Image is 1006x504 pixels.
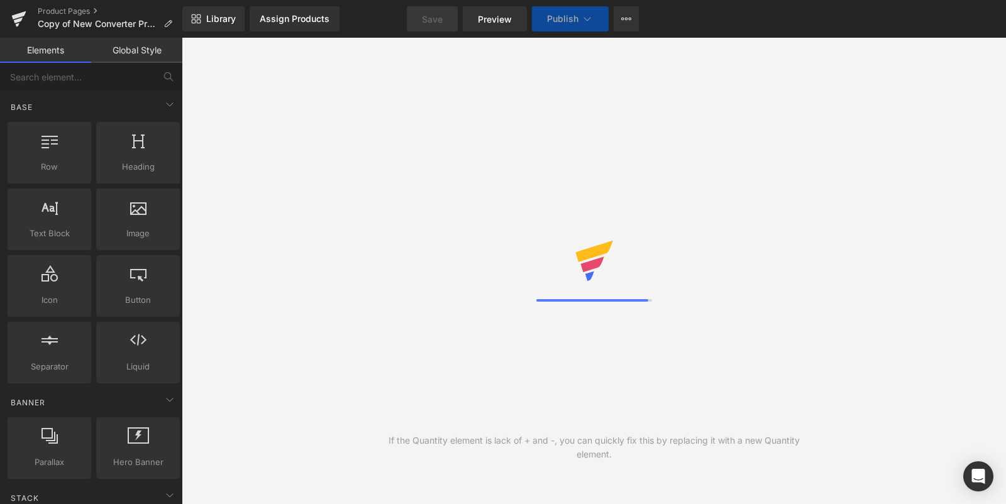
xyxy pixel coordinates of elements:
span: Banner [9,397,47,408]
span: Save [422,13,443,26]
a: New Library [182,6,245,31]
span: Text Block [11,227,87,240]
div: If the Quantity element is lack of + and -, you can quickly fix this by replacing it with a new Q... [388,434,800,461]
span: Separator [11,360,87,373]
div: Open Intercom Messenger [963,461,993,491]
span: Row [11,160,87,173]
span: Copy of New Converter Product Page - 01-06 [38,19,158,29]
span: Image [100,227,176,240]
span: Liquid [100,360,176,373]
span: Library [206,13,236,25]
span: Publish [547,14,578,24]
button: More [614,6,639,31]
button: Publish [532,6,609,31]
span: Button [100,293,176,307]
div: Assign Products [260,14,329,24]
a: Product Pages [38,6,182,16]
span: Heading [100,160,176,173]
a: Global Style [91,38,182,63]
span: Icon [11,293,87,307]
span: Base [9,101,34,113]
span: Stack [9,492,40,504]
span: Parallax [11,456,87,469]
a: Preview [463,6,527,31]
span: Hero Banner [100,456,176,469]
span: Preview [478,13,512,26]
